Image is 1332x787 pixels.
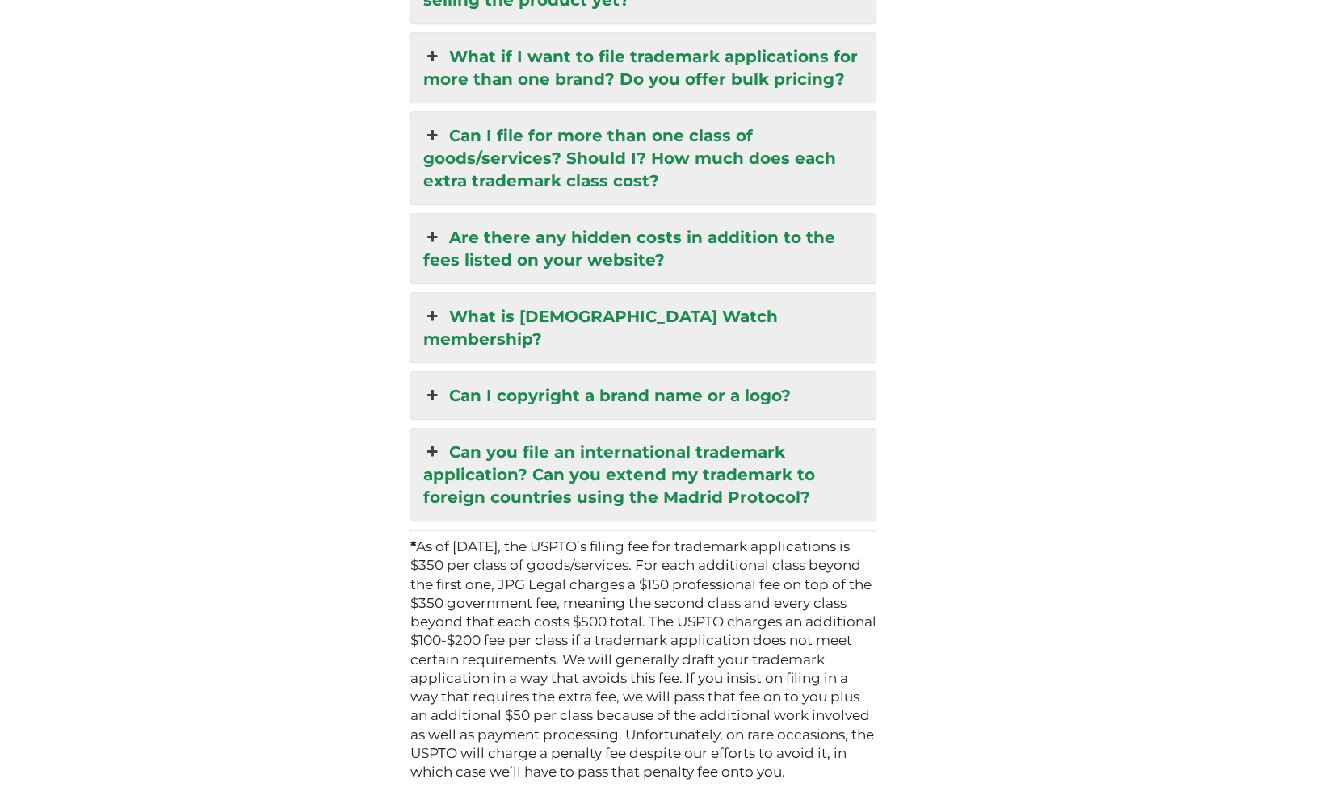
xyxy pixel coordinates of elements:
a: Can I copyright a brand name or a logo? [411,372,876,419]
a: Can you file an international trademark application? Can you extend my trademark to foreign count... [411,429,876,521]
p: As of [DATE], the USPTO’s filing fee for trademark applications is $350 per class of goods/servic... [410,538,876,781]
a: What if I want to file trademark applications for more than one brand? Do you offer bulk pricing? [411,33,876,103]
a: Can I file for more than one class of goods/services? Should I? How much does each extra trademar... [411,112,876,204]
a: What is [DEMOGRAPHIC_DATA] Watch membership? [411,293,876,362]
a: Are there any hidden costs in addition to the fees listed on your website? [411,214,876,283]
